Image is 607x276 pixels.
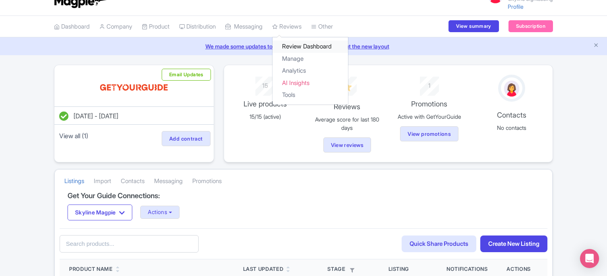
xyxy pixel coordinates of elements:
[142,16,170,38] a: Product
[393,98,466,109] p: Promotions
[121,170,145,192] a: Contacts
[273,77,348,89] a: AI Insights
[99,16,132,38] a: Company
[98,75,170,100] img: o0sjzowjcva6lv7rkc9y.svg
[315,265,369,273] div: Stage
[162,131,211,146] a: Add contract
[64,170,84,192] a: Listings
[448,20,499,32] a: View summary
[475,124,548,132] p: No contacts
[580,249,599,268] div: Open Intercom Messenger
[154,170,183,192] a: Messaging
[508,20,553,32] a: Subscription
[58,130,90,141] a: View all (1)
[475,110,548,120] p: Contacts
[311,115,383,132] p: Average score for last 180 days
[273,65,348,77] a: Analytics
[272,16,302,38] a: Reviews
[68,205,132,220] button: Skyline Magpie
[323,137,371,152] a: View reviews
[273,53,348,65] a: Manage
[60,235,199,253] input: Search products...
[311,16,333,38] a: Other
[400,126,458,141] a: View promotions
[393,77,466,91] div: 1
[225,16,263,38] a: Messaging
[593,41,599,50] button: Close announcement
[162,69,211,81] button: Email Updates
[508,3,524,10] a: Profile
[192,170,222,192] a: Promotions
[69,265,113,273] div: Product Name
[243,265,284,273] div: Last Updated
[68,192,539,200] h4: Get Your Guide Connections:
[229,77,302,91] div: 15
[179,16,216,38] a: Distribution
[94,170,111,192] a: Import
[73,112,118,120] span: [DATE] - [DATE]
[393,112,466,121] p: Active with GetYourGuide
[503,79,521,98] img: avatar_key_member-9c1dde93af8b07d7383eb8b5fb890c87.png
[54,16,90,38] a: Dashboard
[311,101,383,112] p: Reviews
[402,235,476,253] a: Quick Share Products
[140,206,180,219] button: Actions
[5,42,602,50] a: We made some updates to the platform. Read more about the new layout
[229,112,302,121] p: 15/15 (active)
[273,41,348,53] a: Review Dashboard
[273,89,348,101] a: Tools
[229,98,302,109] p: Live products
[480,235,547,253] a: Create New Listing
[350,268,354,272] i: Filter by stage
